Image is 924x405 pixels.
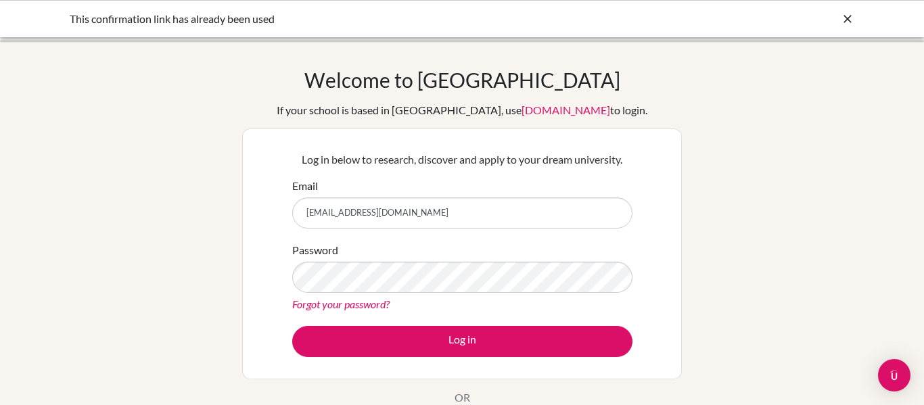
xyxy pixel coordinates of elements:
div: This confirmation link has already been used [70,11,651,27]
button: Log in [292,326,632,357]
a: Forgot your password? [292,297,390,310]
div: Open Intercom Messenger [878,359,910,391]
label: Email [292,178,318,194]
p: Log in below to research, discover and apply to your dream university. [292,151,632,168]
h1: Welcome to [GEOGRAPHIC_DATA] [304,68,620,92]
div: If your school is based in [GEOGRAPHIC_DATA], use to login. [277,102,647,118]
a: [DOMAIN_NAME] [522,103,610,116]
label: Password [292,242,338,258]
